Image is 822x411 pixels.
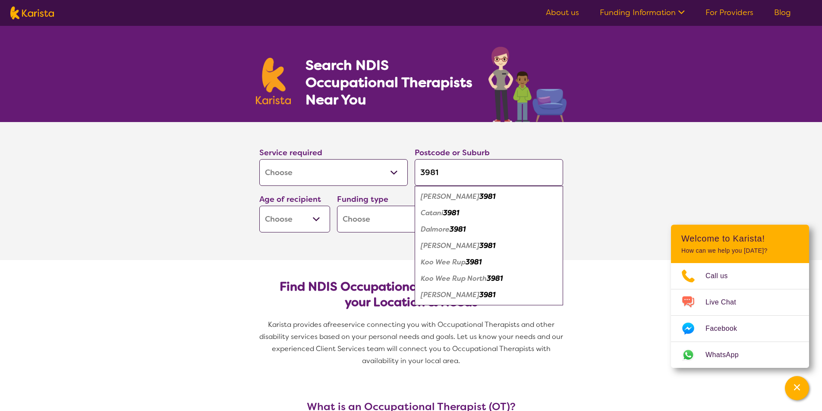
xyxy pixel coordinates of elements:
[487,274,503,283] em: 3981
[774,7,791,18] a: Blog
[479,290,495,299] em: 3981
[421,257,466,267] em: Koo Wee Rup
[305,56,473,108] h1: Search NDIS Occupational Therapists Near You
[419,270,559,287] div: Koo Wee Rup North 3981
[259,147,322,158] label: Service required
[259,320,565,365] span: service connecting you with Occupational Therapists and other disability services based on your p...
[421,192,479,201] em: [PERSON_NAME]
[488,47,567,122] img: occupational-therapy
[421,274,487,283] em: Koo Wee Rup North
[419,238,559,254] div: Heath Hill 3981
[421,241,479,250] em: [PERSON_NAME]
[705,296,746,309] span: Live Chat
[419,287,559,303] div: Yannathan 3981
[671,342,809,368] a: Web link opens in a new tab.
[415,147,490,158] label: Postcode or Suburb
[415,159,563,186] input: Type
[479,241,495,250] em: 3981
[785,376,809,400] button: Channel Menu
[419,188,559,205] div: Bayles 3981
[419,221,559,238] div: Dalmore 3981
[256,58,291,104] img: Karista logo
[705,322,747,335] span: Facebook
[421,225,450,234] em: Dalmore
[419,205,559,221] div: Catani 3981
[337,194,388,204] label: Funding type
[450,225,466,234] em: 3981
[266,279,556,310] h2: Find NDIS Occupational Therapists based on your Location & Needs
[479,192,495,201] em: 3981
[600,7,685,18] a: Funding Information
[546,7,579,18] a: About us
[328,320,341,329] span: free
[705,270,738,282] span: Call us
[705,348,749,361] span: WhatsApp
[705,7,753,18] a: For Providers
[443,208,459,217] em: 3981
[671,225,809,368] div: Channel Menu
[419,254,559,270] div: Koo Wee Rup 3981
[681,247,799,254] p: How can we help you [DATE]?
[10,6,54,19] img: Karista logo
[268,320,328,329] span: Karista provides a
[671,263,809,368] ul: Choose channel
[421,290,479,299] em: [PERSON_NAME]
[421,208,443,217] em: Catani
[259,194,321,204] label: Age of recipient
[466,257,482,267] em: 3981
[681,233,799,244] h2: Welcome to Karista!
